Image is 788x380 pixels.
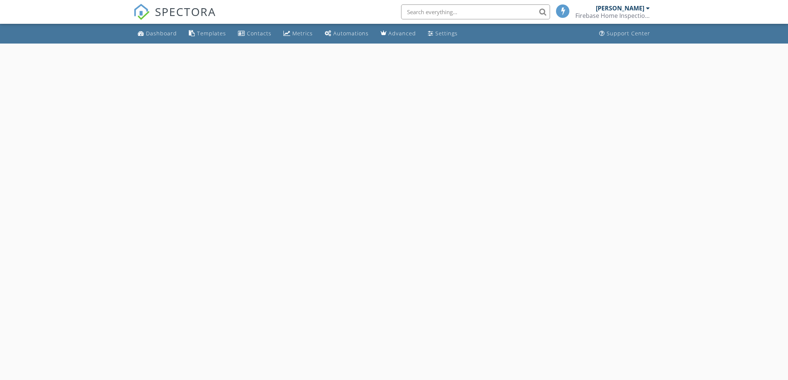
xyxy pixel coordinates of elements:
div: Advanced [388,30,416,37]
div: Contacts [247,30,271,37]
a: Advanced [378,27,419,41]
div: Automations [333,30,369,37]
input: Search everything... [401,4,550,19]
img: The Best Home Inspection Software - Spectora [133,4,150,20]
a: Dashboard [135,27,180,41]
a: SPECTORA [133,10,216,26]
a: Settings [425,27,461,41]
a: Contacts [235,27,274,41]
div: Templates [197,30,226,37]
div: Metrics [292,30,313,37]
a: Metrics [280,27,316,41]
div: Support Center [607,30,650,37]
div: Settings [435,30,458,37]
div: [PERSON_NAME] [596,4,644,12]
div: Dashboard [146,30,177,37]
a: Templates [186,27,229,41]
a: Support Center [596,27,653,41]
span: SPECTORA [155,4,216,19]
div: Firebase Home Inspections [575,12,650,19]
a: Automations (Basic) [322,27,372,41]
